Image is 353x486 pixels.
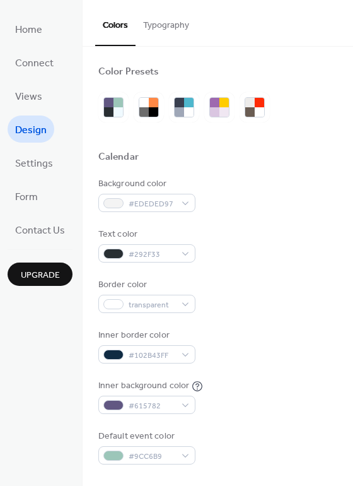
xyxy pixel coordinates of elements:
[129,349,175,362] span: #102B43FF
[8,182,45,210] a: Form
[129,400,175,413] span: #615782
[98,177,193,191] div: Background color
[8,116,54,143] a: Design
[15,154,53,174] span: Settings
[8,216,72,243] a: Contact Us
[129,248,175,261] span: #292F33
[98,66,159,79] div: Color Presets
[15,87,42,107] span: Views
[98,430,193,443] div: Default event color
[98,329,193,342] div: Inner border color
[98,151,139,164] div: Calendar
[8,49,61,76] a: Connect
[15,54,54,73] span: Connect
[8,149,61,176] a: Settings
[129,450,175,463] span: #9CC6B9
[21,269,60,282] span: Upgrade
[98,228,193,241] div: Text color
[129,299,175,312] span: transparent
[8,15,50,42] a: Home
[129,198,175,211] span: #EDEDED97
[15,187,38,207] span: Form
[98,278,193,292] div: Border color
[15,121,47,140] span: Design
[98,379,189,393] div: Inner background color
[15,221,65,240] span: Contact Us
[15,20,42,40] span: Home
[8,82,50,109] a: Views
[8,263,72,286] button: Upgrade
